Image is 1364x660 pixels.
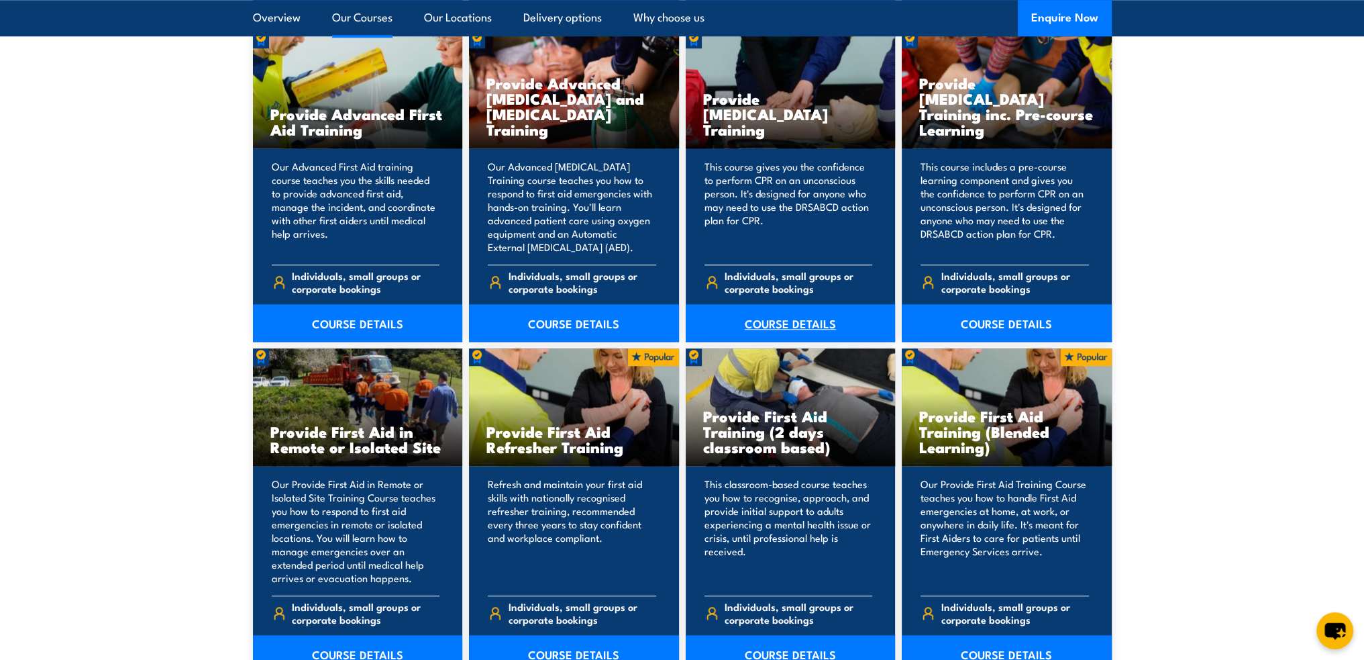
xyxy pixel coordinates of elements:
[253,304,463,342] a: COURSE DETAILS
[704,160,873,254] p: This course gives you the confidence to perform CPR on an unconscious person. It's designed for a...
[704,477,873,585] p: This classroom-based course teaches you how to recognise, approach, and provide initial support t...
[941,600,1089,626] span: Individuals, small groups or corporate bookings
[703,91,878,137] h3: Provide [MEDICAL_DATA] Training
[902,304,1112,342] a: COURSE DETAILS
[486,424,662,455] h3: Provide First Aid Refresher Training
[919,408,1094,455] h3: Provide First Aid Training (Blended Learning)
[941,269,1089,295] span: Individuals, small groups or corporate bookings
[488,160,656,254] p: Our Advanced [MEDICAL_DATA] Training course teaches you how to respond to first aid emergencies w...
[725,269,872,295] span: Individuals, small groups or corporate bookings
[272,160,440,254] p: Our Advanced First Aid training course teaches you the skills needed to provide advanced first ai...
[272,477,440,585] p: Our Provide First Aid in Remote or Isolated Site Training Course teaches you how to respond to fi...
[292,269,439,295] span: Individuals, small groups or corporate bookings
[469,304,679,342] a: COURSE DETAILS
[686,304,896,342] a: COURSE DETAILS
[270,424,445,455] h3: Provide First Aid in Remote or Isolated Site
[292,600,439,626] span: Individuals, small groups or corporate bookings
[486,75,662,137] h3: Provide Advanced [MEDICAL_DATA] and [MEDICAL_DATA] Training
[725,600,872,626] span: Individuals, small groups or corporate bookings
[703,408,878,455] h3: Provide First Aid Training (2 days classroom based)
[921,477,1089,585] p: Our Provide First Aid Training Course teaches you how to handle First Aid emergencies at home, at...
[488,477,656,585] p: Refresh and maintain your first aid skills with nationally recognised refresher training, recomme...
[270,106,445,137] h3: Provide Advanced First Aid Training
[921,160,1089,254] p: This course includes a pre-course learning component and gives you the confidence to perform CPR ...
[1316,612,1353,649] button: chat-button
[919,75,1094,137] h3: Provide [MEDICAL_DATA] Training inc. Pre-course Learning
[509,600,656,626] span: Individuals, small groups or corporate bookings
[509,269,656,295] span: Individuals, small groups or corporate bookings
